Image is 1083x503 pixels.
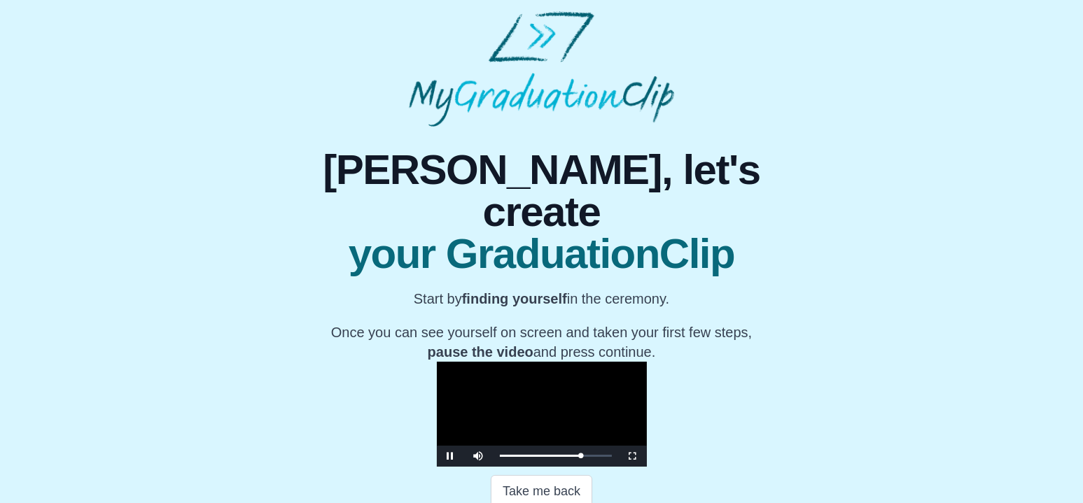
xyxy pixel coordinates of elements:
[437,446,465,467] button: Pause
[619,446,647,467] button: Fullscreen
[271,233,813,275] span: your GraduationClip
[271,149,813,233] span: [PERSON_NAME], let's create
[465,446,493,467] button: Mute
[273,289,811,309] p: Start by in the ceremony.
[462,291,567,306] b: finding yourself
[428,344,533,360] b: pause the video
[437,362,647,467] div: Video Player
[500,455,612,457] div: Progress Bar
[409,11,674,127] img: MyGraduationClip
[273,323,811,362] p: Once you can see yourself on screen and taken your first few steps, and press continue.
